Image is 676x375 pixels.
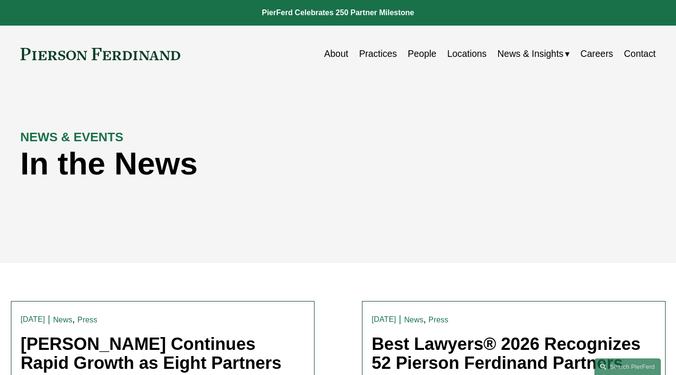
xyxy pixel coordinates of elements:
a: About [324,45,348,63]
h1: In the News [20,146,497,182]
span: , [424,314,426,324]
a: Practices [359,45,397,63]
time: [DATE] [21,316,45,323]
a: Best Lawyers® 2026 Recognizes 52 Pierson Ferdinand Partners [372,334,641,373]
a: News [53,316,73,324]
a: folder dropdown [498,45,570,63]
a: Contact [624,45,656,63]
a: Locations [447,45,487,63]
a: News [404,316,424,324]
a: Press [77,316,97,324]
time: [DATE] [372,316,396,323]
a: Press [428,316,448,324]
a: Careers [581,45,613,63]
span: , [73,314,75,324]
span: News & Insights [498,46,564,62]
a: Search this site [594,358,661,375]
strong: NEWS & EVENTS [20,130,123,144]
a: People [407,45,436,63]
